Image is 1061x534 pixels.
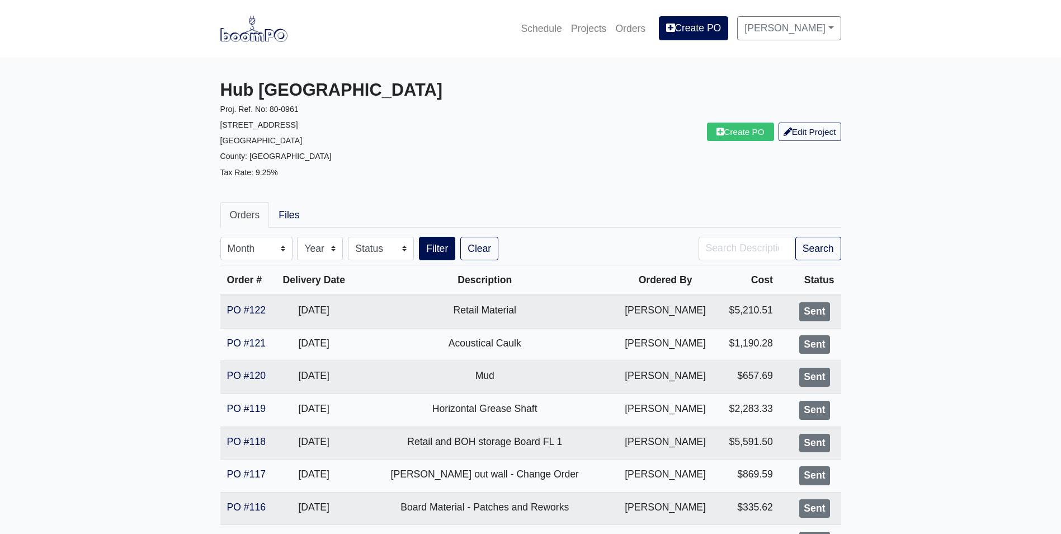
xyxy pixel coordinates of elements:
a: PO #120 [227,370,266,381]
small: [GEOGRAPHIC_DATA] [220,136,303,145]
td: Acoustical Caulk [353,328,616,361]
th: Order # [220,265,275,296]
small: Tax Rate: 9.25% [220,168,278,177]
a: Orders [220,202,270,228]
th: Cost [714,265,780,296]
a: PO #116 [227,502,266,513]
div: Sent [799,466,829,485]
td: [PERSON_NAME] [616,328,714,361]
a: Create PO [707,123,774,141]
div: Sent [799,335,829,354]
td: Retail and BOH storage Board FL 1 [353,427,616,460]
td: [DATE] [275,460,353,493]
div: Sent [799,302,829,321]
div: Sent [799,368,829,387]
small: [STREET_ADDRESS] [220,120,298,129]
td: [DATE] [275,295,353,328]
td: [PERSON_NAME] out wall - Change Order [353,460,616,493]
a: [PERSON_NAME] [737,16,841,40]
td: $657.69 [714,361,780,394]
td: [DATE] [275,328,353,361]
a: Files [269,202,309,228]
th: Delivery Date [275,265,353,296]
td: Board Material - Patches and Reworks [353,492,616,525]
h3: Hub [GEOGRAPHIC_DATA] [220,80,522,101]
td: [DATE] [275,361,353,394]
td: [DATE] [275,394,353,427]
td: [DATE] [275,427,353,460]
a: Schedule [516,16,566,41]
td: $5,210.51 [714,295,780,328]
a: PO #122 [227,305,266,316]
td: $5,591.50 [714,427,780,460]
td: [PERSON_NAME] [616,460,714,493]
td: Retail Material [353,295,616,328]
div: Sent [799,401,829,420]
td: $869.59 [714,460,780,493]
td: [PERSON_NAME] [616,394,714,427]
a: Create PO [659,16,728,40]
td: [DATE] [275,492,353,525]
th: Status [780,265,841,296]
small: County: [GEOGRAPHIC_DATA] [220,152,332,161]
th: Description [353,265,616,296]
a: Orders [611,16,650,41]
button: Filter [419,237,455,260]
input: Search [699,237,795,260]
td: Mud [353,361,616,394]
td: $2,283.33 [714,394,780,427]
small: Proj. Ref. No: 80-0961 [220,105,299,114]
button: Search [795,237,841,260]
td: [PERSON_NAME] [616,427,714,460]
a: Projects [567,16,611,41]
a: PO #117 [227,469,266,480]
td: [PERSON_NAME] [616,492,714,525]
a: PO #121 [227,338,266,349]
div: Sent [799,434,829,453]
a: Edit Project [779,123,841,141]
a: PO #119 [227,403,266,414]
td: [PERSON_NAME] [616,361,714,394]
div: Sent [799,499,829,518]
td: Horizontal Grease Shaft [353,394,616,427]
a: Clear [460,237,498,260]
th: Ordered By [616,265,714,296]
td: $1,190.28 [714,328,780,361]
img: boomPO [220,16,287,41]
td: $335.62 [714,492,780,525]
td: [PERSON_NAME] [616,295,714,328]
a: PO #118 [227,436,266,447]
